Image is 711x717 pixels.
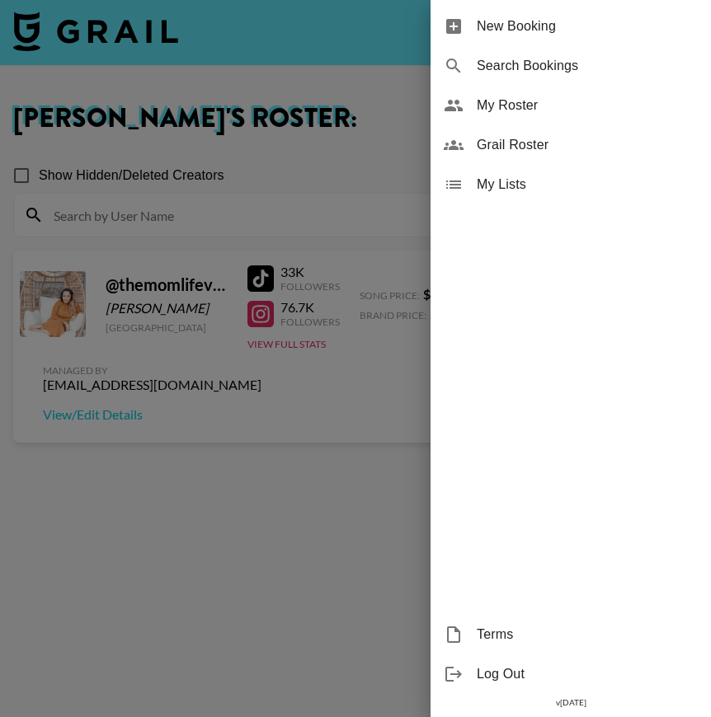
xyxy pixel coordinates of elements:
[431,46,711,86] div: Search Bookings
[477,625,698,644] span: Terms
[431,165,711,204] div: My Lists
[477,135,698,155] span: Grail Roster
[431,694,711,711] div: v [DATE]
[477,56,698,76] span: Search Bookings
[431,615,711,654] div: Terms
[477,96,698,115] span: My Roster
[431,654,711,694] div: Log Out
[477,664,698,684] span: Log Out
[431,86,711,125] div: My Roster
[431,125,711,165] div: Grail Roster
[431,7,711,46] div: New Booking
[477,175,698,194] span: My Lists
[477,16,698,36] span: New Booking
